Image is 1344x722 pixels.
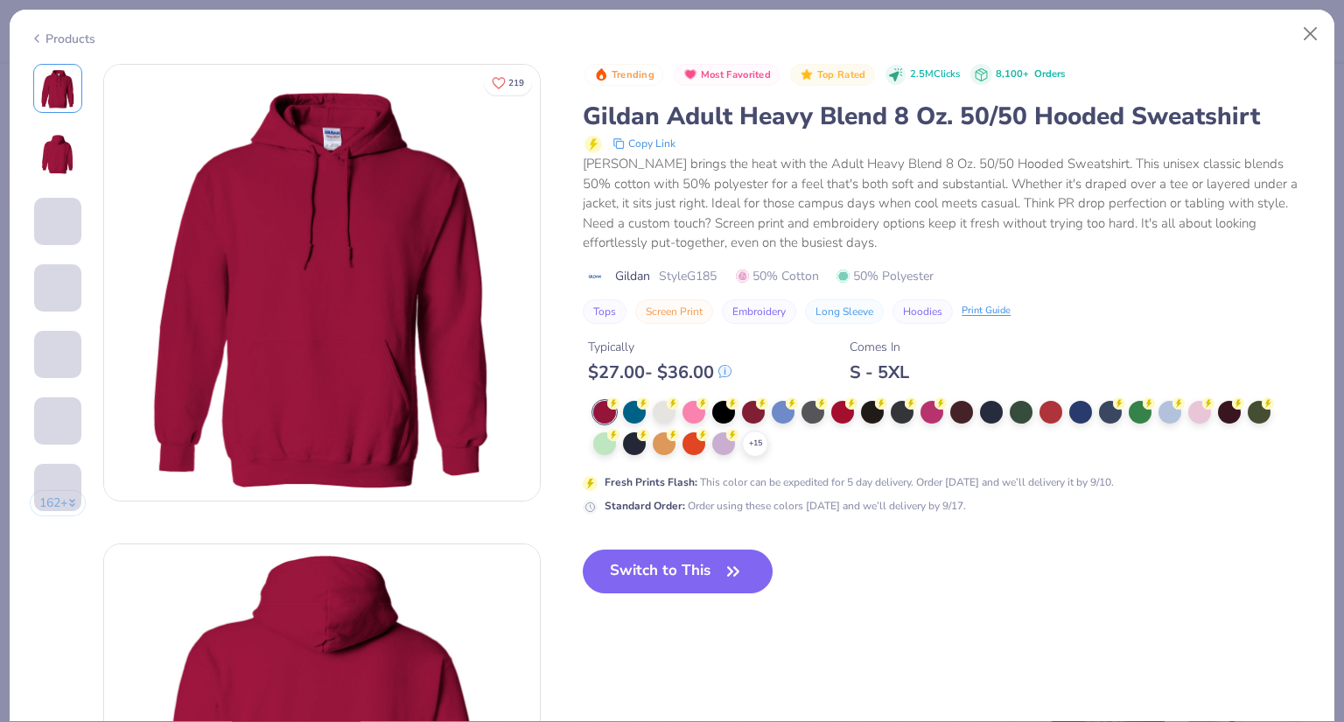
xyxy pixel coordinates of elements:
div: Order using these colors [DATE] and we’ll delivery by 9/17. [605,498,966,514]
span: + 15 [749,438,762,450]
span: Top Rated [817,70,866,80]
div: Typically [588,338,731,356]
button: Close [1294,18,1327,51]
img: User generated content [34,312,37,359]
button: Like [484,70,532,95]
img: User generated content [34,245,37,292]
strong: Standard Order : [605,499,685,513]
button: Hoodies [892,299,953,324]
button: Embroidery [722,299,796,324]
img: User generated content [34,445,37,492]
div: Products [30,30,95,48]
div: Gildan Adult Heavy Blend 8 Oz. 50/50 Hooded Sweatshirt [583,100,1314,133]
img: Front [104,65,540,501]
img: Back [37,134,79,176]
button: Badge Button [674,64,780,87]
img: User generated content [34,511,37,558]
button: Tops [583,299,626,324]
span: Style G185 [659,267,717,285]
span: Gildan [615,267,650,285]
div: S - 5XL [850,361,909,383]
div: 8,100+ [996,67,1065,82]
span: Orders [1034,67,1065,81]
div: This color can be expedited for 5 day delivery. Order [DATE] and we’ll delivery it by 9/10. [605,474,1114,490]
div: Print Guide [962,304,1011,319]
img: brand logo [583,270,606,284]
button: Badge Button [790,64,874,87]
div: [PERSON_NAME] brings the heat with the Adult Heavy Blend 8 Oz. 50/50 Hooded Sweatshirt. This unis... [583,154,1314,253]
span: Most Favorited [701,70,771,80]
button: Long Sleeve [805,299,884,324]
div: $ 27.00 - $ 36.00 [588,361,731,383]
span: 50% Polyester [836,267,934,285]
button: Badge Button [584,64,663,87]
img: Trending sort [594,67,608,81]
strong: Fresh Prints Flash : [605,475,697,489]
img: Top Rated sort [800,67,814,81]
button: Switch to This [583,550,773,593]
span: 50% Cotton [736,267,819,285]
button: Screen Print [635,299,713,324]
img: Front [37,67,79,109]
img: Most Favorited sort [683,67,697,81]
span: Trending [612,70,654,80]
button: 162+ [30,490,87,516]
span: 219 [508,79,524,88]
div: Comes In [850,338,909,356]
img: User generated content [34,378,37,425]
span: 2.5M Clicks [910,67,960,82]
button: copy to clipboard [607,133,681,154]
